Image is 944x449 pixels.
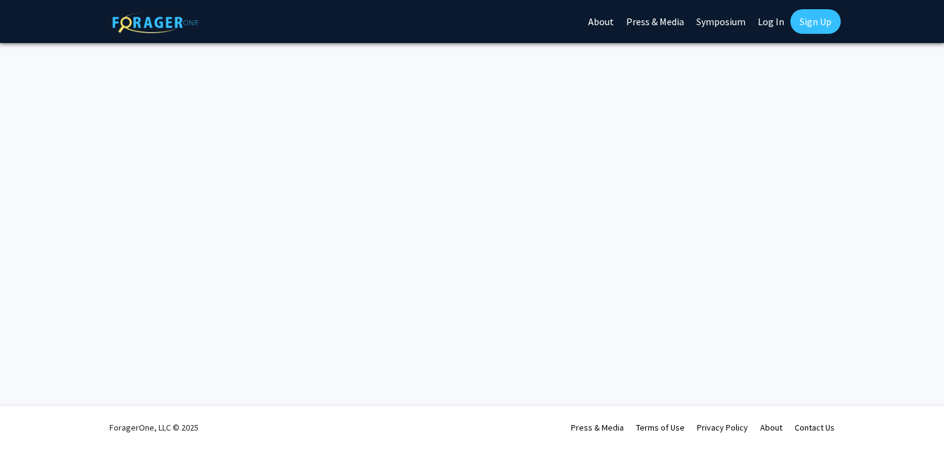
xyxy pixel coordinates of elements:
[112,12,199,33] img: ForagerOne Logo
[697,422,748,433] a: Privacy Policy
[636,422,685,433] a: Terms of Use
[795,422,835,433] a: Contact Us
[571,422,624,433] a: Press & Media
[109,406,199,449] div: ForagerOne, LLC © 2025
[760,422,782,433] a: About
[790,9,841,34] a: Sign Up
